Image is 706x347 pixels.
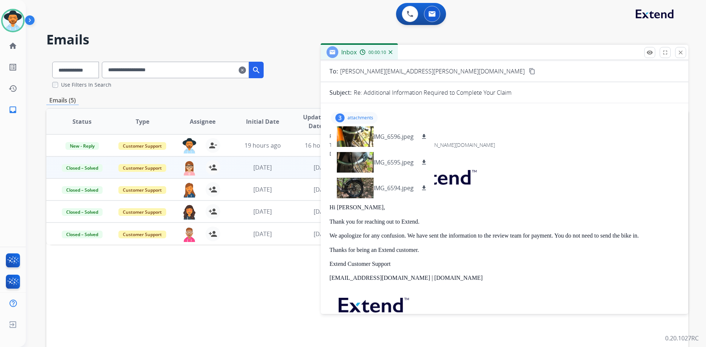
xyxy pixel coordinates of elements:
[46,96,79,105] p: Emails (5)
[354,88,511,97] p: Re: Additional Information Required to Complete Your Claim
[329,204,680,211] p: Hi [PERSON_NAME],
[118,231,166,238] span: Customer Support
[340,67,525,76] span: [PERSON_NAME][EMAIL_ADDRESS][PERSON_NAME][DOMAIN_NAME]
[208,185,217,194] mat-icon: person_add
[665,334,699,343] p: 0.20.1027RC
[329,218,680,225] p: Thank you for reaching out to Extend.
[329,67,338,76] p: To:
[677,49,684,56] mat-icon: close
[62,208,103,216] span: Closed – Solved
[190,117,215,126] span: Assignee
[208,229,217,238] mat-icon: person_add
[208,141,217,150] mat-icon: person_remove
[529,68,535,75] mat-icon: content_copy
[72,117,92,126] span: Status
[182,204,197,220] img: agent-avatar
[253,163,272,171] span: [DATE]
[374,184,414,192] p: IMG_6594.jpeg
[253,207,272,216] span: [DATE]
[329,261,680,267] p: Extend Customer Support
[421,159,427,166] mat-icon: download
[46,32,688,47] h2: Emails
[329,150,680,158] div: Date:
[65,142,99,150] span: New - Reply
[182,182,197,198] img: agent-avatar
[8,63,17,72] mat-icon: list_alt
[62,231,103,238] span: Closed – Solved
[374,132,414,141] p: IMG_6596.jpeg
[3,10,23,31] img: avatar
[245,141,281,149] span: 19 hours ago
[62,164,103,172] span: Closed – Solved
[208,163,217,172] mat-icon: person_add
[182,138,197,153] img: agent-avatar
[374,158,414,167] p: IMG_6595.jpeg
[118,208,166,216] span: Customer Support
[662,49,668,56] mat-icon: fullscreen
[335,113,345,122] div: 3
[118,186,166,194] span: Customer Support
[314,230,332,238] span: [DATE]
[118,164,166,172] span: Customer Support
[8,105,17,114] mat-icon: inbox
[299,113,332,130] span: Updated Date
[118,142,166,150] span: Customer Support
[421,185,427,191] mat-icon: download
[329,232,680,239] p: We apologize for any confusion. We have sent the information to the review team for payment. You ...
[314,185,332,194] span: [DATE]
[246,117,279,126] span: Initial Date
[253,230,272,238] span: [DATE]
[368,50,386,55] span: 00:00:10
[239,66,246,75] mat-icon: clear
[341,48,357,56] span: Inbox
[314,207,332,216] span: [DATE]
[329,88,352,97] p: Subject:
[62,186,103,194] span: Closed – Solved
[329,247,680,253] p: Thanks for being an Extend customer.
[329,289,416,318] img: extend.png
[8,41,17,50] mat-icon: home
[397,161,484,190] img: extend.png
[208,207,217,216] mat-icon: person_add
[252,66,261,75] mat-icon: search
[136,117,149,126] span: Type
[421,133,427,140] mat-icon: download
[61,81,111,88] label: Use Filters In Search
[347,115,373,121] p: attachments
[646,49,653,56] mat-icon: remove_red_eye
[182,160,197,176] img: agent-avatar
[253,185,272,194] span: [DATE]
[8,84,17,93] mat-icon: history
[329,141,680,149] div: To:
[329,275,680,281] p: [EMAIL_ADDRESS][DOMAIN_NAME] | [DOMAIN_NAME]
[329,133,680,140] div: From:
[305,141,341,149] span: 16 hours ago
[182,227,197,242] img: agent-avatar
[314,163,332,171] span: [DATE]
